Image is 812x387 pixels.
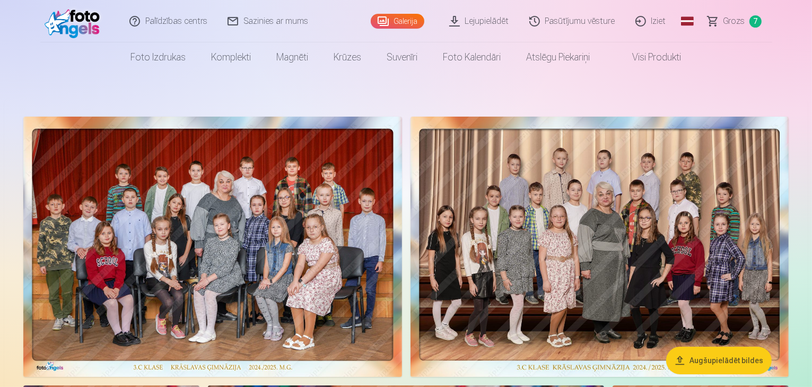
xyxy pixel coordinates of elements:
[431,42,514,72] a: Foto kalendāri
[603,42,694,72] a: Visi produkti
[264,42,321,72] a: Magnēti
[723,15,745,28] span: Grozs
[514,42,603,72] a: Atslēgu piekariņi
[666,347,772,374] button: Augšupielādēt bildes
[199,42,264,72] a: Komplekti
[321,42,374,72] a: Krūzes
[371,14,424,29] a: Galerija
[749,15,762,28] span: 7
[45,4,106,38] img: /fa1
[118,42,199,72] a: Foto izdrukas
[374,42,431,72] a: Suvenīri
